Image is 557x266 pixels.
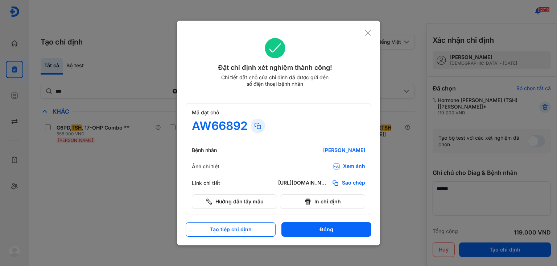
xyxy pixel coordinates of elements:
div: Mã đặt chỗ [192,109,365,116]
div: [PERSON_NAME] [278,147,365,153]
button: Hướng dẫn lấy mẫu [192,194,277,209]
button: Tạo tiếp chỉ định [186,222,276,237]
div: Đặt chỉ định xét nghiệm thành công! [186,63,364,73]
div: [URL][DOMAIN_NAME] [278,180,329,187]
button: Đóng [281,222,371,237]
div: Link chi tiết [192,180,235,186]
div: Chi tiết đặt chỗ của chỉ định đã được gửi đến số điện thoại bệnh nhân [218,74,332,87]
div: AW66892 [192,119,248,133]
span: Sao chép [342,180,365,187]
button: In chỉ định [280,194,365,209]
div: Ảnh chi tiết [192,163,235,170]
div: Xem ảnh [343,163,365,170]
div: Bệnh nhân [192,147,235,153]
